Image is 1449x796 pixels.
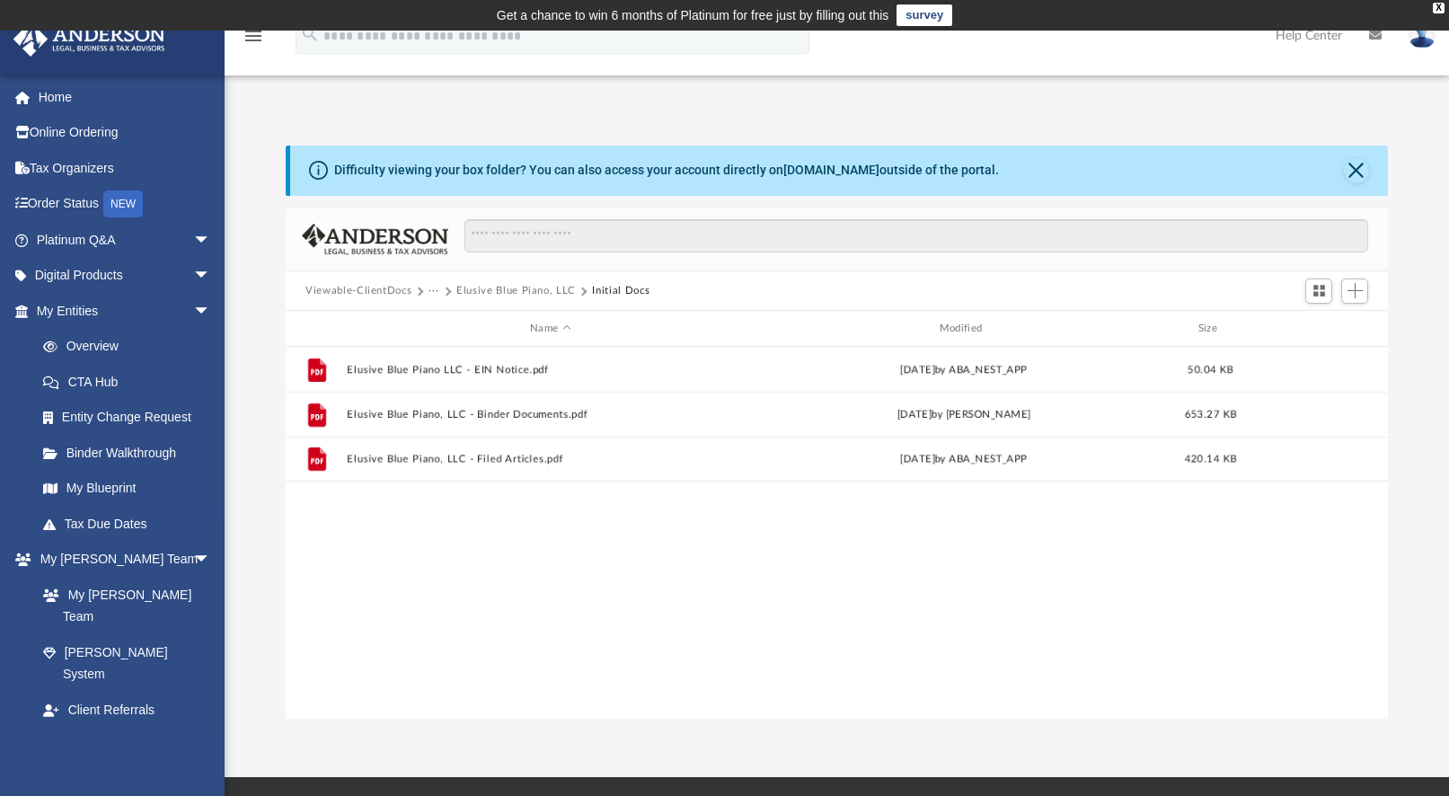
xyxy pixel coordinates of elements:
[25,435,238,471] a: Binder Walkthrough
[456,283,576,299] button: Elusive Blue Piano, LLC
[294,321,339,337] div: id
[897,4,952,26] a: survey
[13,150,238,186] a: Tax Organizers
[25,329,238,365] a: Overview
[286,347,1388,719] div: grid
[13,222,238,258] a: Platinum Q&Aarrow_drop_down
[300,24,320,44] i: search
[761,407,1167,423] div: [DATE] by [PERSON_NAME]
[193,222,229,259] span: arrow_drop_down
[25,471,229,507] a: My Blueprint
[13,293,238,329] a: My Entitiesarrow_drop_down
[429,283,440,299] button: ···
[761,362,1167,378] div: [DATE] by ABA_NEST_APP
[13,115,238,151] a: Online Ordering
[13,79,238,115] a: Home
[305,283,411,299] button: Viewable-ClientDocs
[13,258,238,294] a: Digital Productsarrow_drop_down
[243,25,264,47] i: menu
[761,321,1167,337] div: Modified
[13,728,229,764] a: My Documentsarrow_drop_down
[193,728,229,765] span: arrow_drop_down
[25,577,220,634] a: My [PERSON_NAME] Team
[348,364,754,376] button: Elusive Blue Piano LLC - EIN Notice.pdf
[783,163,879,177] a: [DOMAIN_NAME]
[193,293,229,330] span: arrow_drop_down
[243,34,264,47] a: menu
[193,258,229,295] span: arrow_drop_down
[348,453,754,464] button: Elusive Blue Piano, LLC - Filed Articles.pdf
[13,542,229,578] a: My [PERSON_NAME] Teamarrow_drop_down
[1433,3,1445,13] div: close
[1184,410,1236,420] span: 653.27 KB
[1188,365,1233,375] span: 50.04 KB
[25,400,238,436] a: Entity Change Request
[1175,321,1247,337] div: Size
[1184,454,1236,464] span: 420.14 KB
[348,409,754,420] button: Elusive Blue Piano, LLC - Binder Documents.pdf
[347,321,753,337] div: Name
[8,22,171,57] img: Anderson Advisors Platinum Portal
[25,692,229,728] a: Client Referrals
[13,186,238,223] a: Order StatusNEW
[1344,158,1369,183] button: Close
[1254,321,1380,337] div: id
[193,542,229,579] span: arrow_drop_down
[1305,279,1332,304] button: Switch to Grid View
[1409,22,1436,49] img: User Pic
[25,506,238,542] a: Tax Due Dates
[334,161,999,180] div: Difficulty viewing your box folder? You can also access your account directly on outside of the p...
[103,190,143,217] div: NEW
[25,634,229,692] a: [PERSON_NAME] System
[25,364,238,400] a: CTA Hub
[592,283,649,299] button: Initial Docs
[761,451,1167,467] div: [DATE] by ABA_NEST_APP
[1341,279,1368,304] button: Add
[497,4,889,26] div: Get a chance to win 6 months of Platinum for free just by filling out this
[464,219,1368,253] input: Search files and folders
